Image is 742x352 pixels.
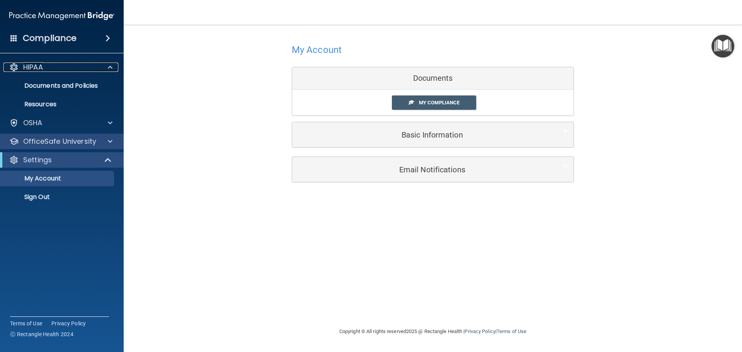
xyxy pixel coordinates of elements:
a: OfficeSafe University [9,137,112,146]
p: Sign Out [5,193,111,201]
p: OSHA [23,118,43,128]
div: Copyright © All rights reserved 2025 @ Rectangle Health | | [292,319,574,344]
a: Privacy Policy [51,320,86,327]
p: My Account [5,175,111,182]
h4: Compliance [23,33,77,44]
a: OSHA [9,118,112,128]
div: Documents [292,67,574,90]
a: Settings [9,155,112,165]
a: Terms of Use [10,320,42,327]
a: HIPAA [9,63,112,72]
a: Email Notifications [298,161,568,178]
span: My Compliance [419,100,459,105]
h5: Email Notifications [298,165,544,174]
a: Privacy Policy [465,328,495,334]
p: HIPAA [23,63,43,72]
span: Ⓒ Rectangle Health 2024 [10,330,73,338]
h5: Basic Information [298,131,544,139]
button: Open Resource Center [711,35,734,58]
a: Basic Information [298,126,568,143]
iframe: Drift Widget Chat Controller [608,297,733,328]
p: Settings [23,155,52,165]
img: PMB logo [9,8,114,24]
a: Terms of Use [497,328,526,334]
p: Documents and Policies [5,82,111,90]
p: Resources [5,100,111,108]
p: OfficeSafe University [23,137,96,146]
h4: My Account [292,45,342,55]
